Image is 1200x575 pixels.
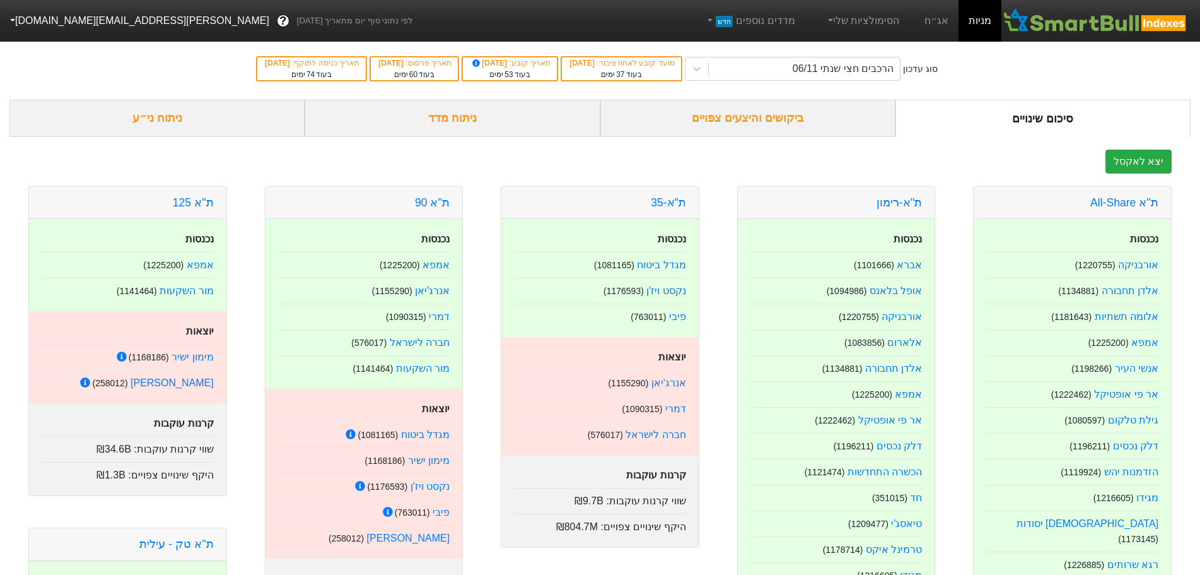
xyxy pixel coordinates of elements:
[1095,311,1158,322] a: אלומה תשתיות
[265,59,292,68] span: [DATE]
[852,389,892,400] small: ( 1225200 )
[514,488,686,509] div: שווי קרנות עוקבות :
[574,495,603,506] span: ₪9.7B
[603,286,644,296] small: ( 1176593 )
[622,404,663,414] small: ( 1090315 )
[264,69,359,80] div: בעוד ימים
[429,311,450,322] a: דמרי
[1051,389,1092,400] small: ( 1222462 )
[306,70,315,79] span: 74
[658,352,686,362] strong: יוצאות
[626,470,685,480] strong: קרנות עוקבות
[378,59,405,68] span: [DATE]
[96,470,125,480] span: ₪1.3B
[887,337,922,348] a: אלארום
[186,326,214,336] strong: יוצאות
[1058,286,1098,296] small: ( 1134881 )
[805,467,845,477] small: ( 1121474 )
[910,492,922,503] a: חד
[433,507,450,518] a: פיבי
[187,259,214,270] a: אמפא
[844,338,885,348] small: ( 1083856 )
[421,234,450,244] strong: נכנסות
[568,57,674,69] div: מועד קובע לאחוז ציבור :
[882,311,922,322] a: אורבניקה
[820,8,905,33] a: הסימולציות שלי
[822,364,863,374] small: ( 1134881 )
[372,286,412,296] small: ( 1155290 )
[9,100,305,137] div: ניתוח ני״ע
[409,70,417,79] span: 60
[1130,234,1158,244] strong: נכנסות
[377,69,451,80] div: בעוד ימים
[823,545,863,555] small: ( 1178714 )
[131,377,214,388] a: [PERSON_NAME]
[858,415,923,425] a: אר פי אופטיקל
[129,352,169,362] small: ( 1168186 )
[469,57,550,69] div: תאריך קובע :
[616,70,624,79] span: 37
[600,100,895,137] div: ביקושים והיצעים צפויים
[793,61,894,76] div: הרכבים חצי שנתי 06/11
[395,507,430,518] small: ( 763011 )
[877,196,923,209] a: ת''א-רימון
[172,352,213,362] a: מימון ישיר
[143,260,183,270] small: ( 1225200 )
[865,363,922,374] a: אלדן תחבורה
[1094,389,1158,400] a: אר פי אופטיקל
[1107,559,1158,570] a: רגא שרותים
[42,436,214,457] div: שווי קרנות עוקבות :
[815,415,855,425] small: ( 1222462 )
[651,377,686,388] a: אנרג'יאן
[96,444,131,454] span: ₪34.6B
[408,455,450,466] a: מימון ישיר
[839,312,879,322] small: ( 1220755 )
[367,482,407,492] small: ( 1176593 )
[1064,560,1104,570] small: ( 1226885 )
[588,430,623,440] small: ( 576017 )
[1105,150,1172,174] button: יצא לאקסל
[854,260,894,270] small: ( 1101666 )
[877,441,922,451] a: דלק נכסים
[1017,518,1158,529] a: [DEMOGRAPHIC_DATA] יסודות
[556,521,598,532] span: ₪804.7M
[173,196,214,209] a: ת''א 125
[367,533,450,543] a: [PERSON_NAME]
[1088,338,1129,348] small: ( 1225200 )
[594,260,634,270] small: ( 1081165 )
[351,338,387,348] small: ( 576017 )
[903,62,938,76] div: סוג עדכון
[1131,337,1158,348] a: אמפא
[469,69,550,80] div: בעוד ימים
[716,16,733,27] span: חדש
[1069,441,1110,451] small: ( 1196211 )
[1051,312,1092,322] small: ( 1181643 )
[700,8,800,33] a: מדדים נוספיםחדש
[651,196,686,209] a: ת"א-35
[626,429,685,440] a: חברה לישראל
[386,312,426,322] small: ( 1090315 )
[42,462,214,483] div: היקף שינויים צפויים :
[1136,492,1158,503] a: מגידו
[1118,534,1158,544] small: ( 1173145 )
[848,466,922,477] a: הכשרה התחדשות
[264,57,359,69] div: תאריך כניסה לתוקף :
[568,69,674,80] div: בעוד ימים
[608,378,648,388] small: ( 1155290 )
[1115,363,1158,374] a: אנשי העיר
[1071,364,1112,374] small: ( 1198266 )
[848,519,888,529] small: ( 1209477 )
[160,285,213,296] a: מור השקעות
[827,286,867,296] small: ( 1094986 )
[870,285,922,296] a: אופל בלאנס
[185,234,214,244] strong: נכנסות
[1118,259,1158,270] a: אורבניקה
[1104,466,1158,477] a: הזדמנות יהש
[377,57,451,69] div: תאריך פרסום :
[1064,415,1105,425] small: ( 1080597 )
[358,430,398,440] small: ( 1081165 )
[411,481,450,492] a: נקסט ויז'ן
[894,234,922,244] strong: נכנסות
[401,429,450,440] a: מגדל ביטוח
[895,100,1191,137] div: סיכום שינויים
